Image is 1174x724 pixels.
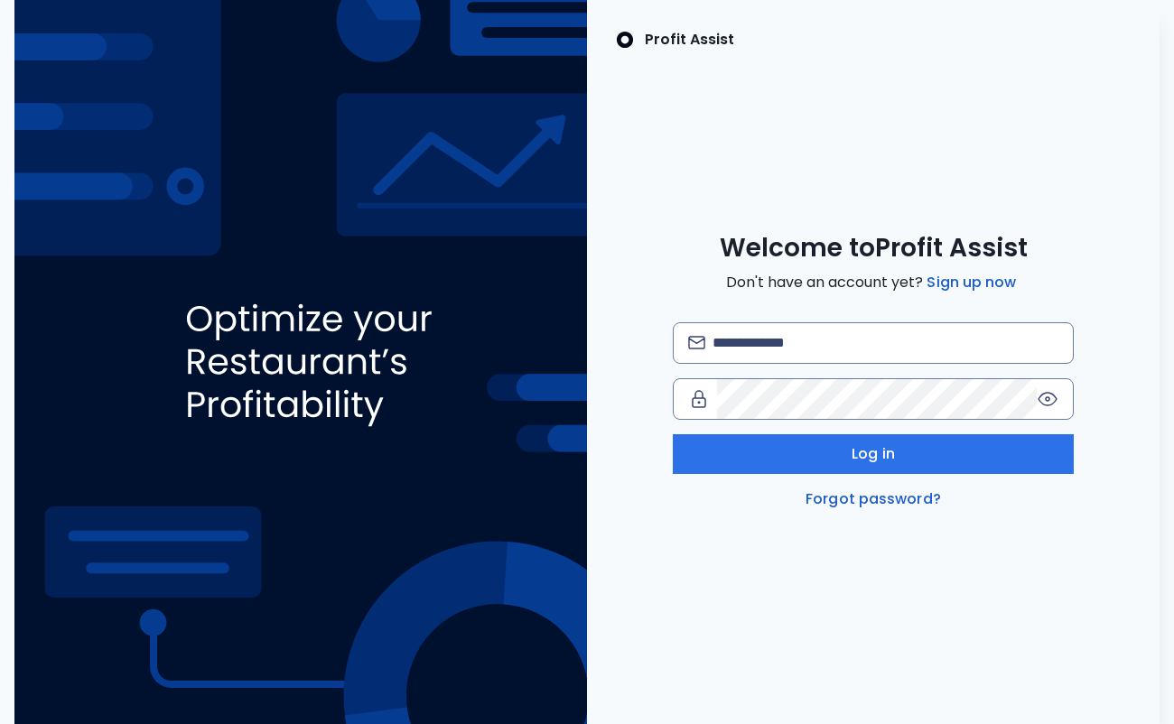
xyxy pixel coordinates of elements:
button: Log in [673,434,1074,474]
img: email [688,336,705,349]
a: Sign up now [923,272,1020,293]
span: Don't have an account yet? [726,272,1020,293]
a: Forgot password? [802,488,945,510]
img: SpotOn Logo [616,29,634,51]
span: Log in [852,443,895,465]
span: Welcome to Profit Assist [720,232,1028,265]
p: Profit Assist [645,29,734,51]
